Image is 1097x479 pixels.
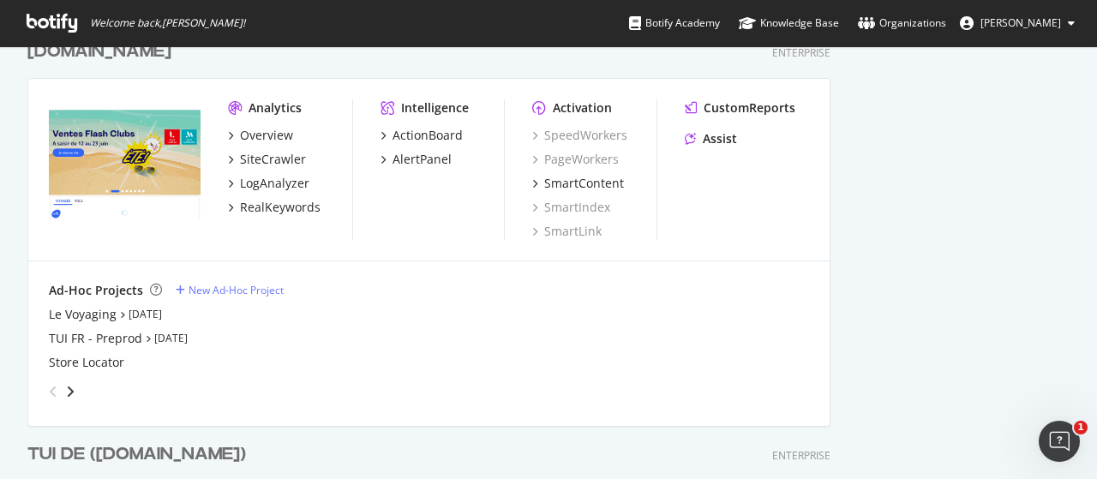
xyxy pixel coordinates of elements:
[154,331,188,345] a: [DATE]
[532,175,624,192] a: SmartContent
[49,330,142,347] a: TUI FR - Preprod
[49,354,124,371] a: Store Locator
[858,15,946,32] div: Organizations
[49,306,117,323] a: Le Voyaging
[228,151,306,168] a: SiteCrawler
[772,45,830,60] div: Enterprise
[1039,421,1080,462] iframe: Intercom live chat
[240,175,309,192] div: LogAnalyzer
[228,127,293,144] a: Overview
[228,175,309,192] a: LogAnalyzer
[703,130,737,147] div: Assist
[553,99,612,117] div: Activation
[176,283,284,297] a: New Ad-Hoc Project
[129,307,162,321] a: [DATE]
[532,199,610,216] a: SmartIndex
[532,127,627,144] a: SpeedWorkers
[240,127,293,144] div: Overview
[27,442,246,467] div: TUI DE ([DOMAIN_NAME])
[228,199,321,216] a: RealKeywords
[532,151,619,168] a: PageWorkers
[381,127,463,144] a: ActionBoard
[1074,421,1088,434] span: 1
[27,39,171,64] div: [DOMAIN_NAME]
[381,151,452,168] a: AlertPanel
[532,223,602,240] a: SmartLink
[393,151,452,168] div: AlertPanel
[772,448,830,463] div: Enterprise
[401,99,469,117] div: Intelligence
[64,383,76,400] div: angle-right
[189,283,284,297] div: New Ad-Hoc Project
[980,15,1061,30] span: Marcel Köhler
[739,15,839,32] div: Knowledge Base
[393,127,463,144] div: ActionBoard
[49,282,143,299] div: Ad-Hoc Projects
[90,16,245,30] span: Welcome back, [PERSON_NAME] !
[27,39,178,64] a: [DOMAIN_NAME]
[685,99,795,117] a: CustomReports
[629,15,720,32] div: Botify Academy
[49,99,201,221] img: tui.fr
[685,130,737,147] a: Assist
[249,99,302,117] div: Analytics
[240,199,321,216] div: RealKeywords
[42,378,64,405] div: angle-left
[544,175,624,192] div: SmartContent
[946,9,1088,37] button: [PERSON_NAME]
[27,442,253,467] a: TUI DE ([DOMAIN_NAME])
[240,151,306,168] div: SiteCrawler
[704,99,795,117] div: CustomReports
